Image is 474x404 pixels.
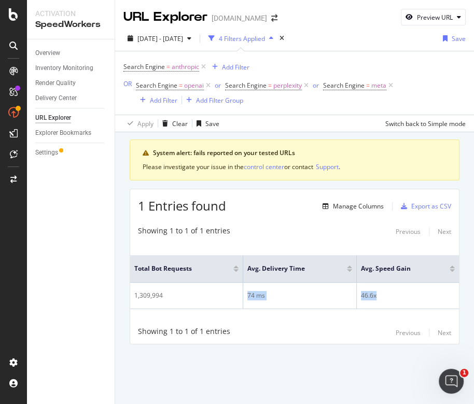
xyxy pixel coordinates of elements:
[397,198,451,215] button: Export as CSV
[366,81,370,90] span: =
[361,291,455,300] div: 46.6x
[35,147,58,158] div: Settings
[273,78,302,93] span: perplexity
[222,63,249,72] div: Add Filter
[35,63,93,74] div: Inventory Monitoring
[35,8,106,19] div: Activation
[205,119,219,128] div: Save
[333,202,384,211] div: Manage Columns
[35,19,106,31] div: SpeedWorkers
[123,115,154,132] button: Apply
[438,227,451,236] div: Next
[277,33,286,44] div: times
[452,34,466,43] div: Save
[35,113,71,123] div: URL Explorer
[323,81,365,90] span: Search Engine
[439,369,464,394] iframe: Intercom live chat
[35,113,107,123] a: URL Explorer
[204,30,277,47] button: 4 Filters Applied
[35,48,107,59] a: Overview
[208,61,249,73] button: Add Filter
[123,62,165,71] span: Search Engine
[396,328,421,337] div: Previous
[138,326,230,339] div: Showing 1 to 1 of 1 entries
[247,264,331,273] span: Avg. Delivery Time
[316,162,339,172] button: Support
[35,78,107,89] a: Render Quality
[247,291,352,300] div: 74 ms
[219,34,265,43] div: 4 Filters Applied
[35,128,91,138] div: Explorer Bookmarks
[172,119,188,128] div: Clear
[123,79,132,88] div: OR
[166,62,170,71] span: =
[138,197,226,214] span: 1 Entries found
[438,328,451,337] div: Next
[381,115,466,132] button: Switch back to Simple mode
[192,115,219,132] button: Save
[371,78,386,93] span: meta
[438,226,451,238] button: Next
[136,94,177,106] button: Add Filter
[123,79,132,89] button: OR
[196,96,243,105] div: Add Filter Group
[138,226,230,238] div: Showing 1 to 1 of 1 entries
[460,369,468,377] span: 1
[35,93,107,104] a: Delivery Center
[396,227,421,236] div: Previous
[271,15,277,22] div: arrow-right-arrow-left
[313,80,319,90] button: or
[313,81,319,90] div: or
[137,34,183,43] span: [DATE] - [DATE]
[385,119,466,128] div: Switch back to Simple mode
[396,326,421,339] button: Previous
[35,63,107,74] a: Inventory Monitoring
[35,48,60,59] div: Overview
[215,81,221,90] div: or
[134,264,218,273] span: Total Bot Requests
[417,13,453,22] div: Preview URL
[182,94,243,106] button: Add Filter Group
[35,78,76,89] div: Render Quality
[35,147,107,158] a: Settings
[361,264,435,273] span: Avg. Speed Gain
[318,200,384,213] button: Manage Columns
[136,81,177,90] span: Search Engine
[244,162,284,171] div: control center
[225,81,267,90] span: Search Engine
[35,93,77,104] div: Delivery Center
[137,119,154,128] div: Apply
[158,115,188,132] button: Clear
[150,96,177,105] div: Add Filter
[396,226,421,238] button: Previous
[172,60,199,74] span: anthropic
[411,202,451,211] div: Export as CSV
[401,9,466,25] button: Preview URL
[184,78,204,93] span: openai
[123,8,207,26] div: URL Explorer
[316,162,339,171] div: Support
[123,30,196,47] button: [DATE] - [DATE]
[134,291,239,300] div: 1,309,994
[438,326,451,339] button: Next
[215,80,221,90] button: or
[179,81,183,90] span: =
[130,140,459,180] div: warning banner
[212,13,267,23] div: [DOMAIN_NAME]
[244,162,284,172] button: control center
[439,30,466,47] button: Save
[268,81,272,90] span: =
[143,162,447,172] div: Please investigate your issue in the or contact .
[153,148,447,158] div: System alert: fails reported on your tested URLs
[35,128,107,138] a: Explorer Bookmarks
